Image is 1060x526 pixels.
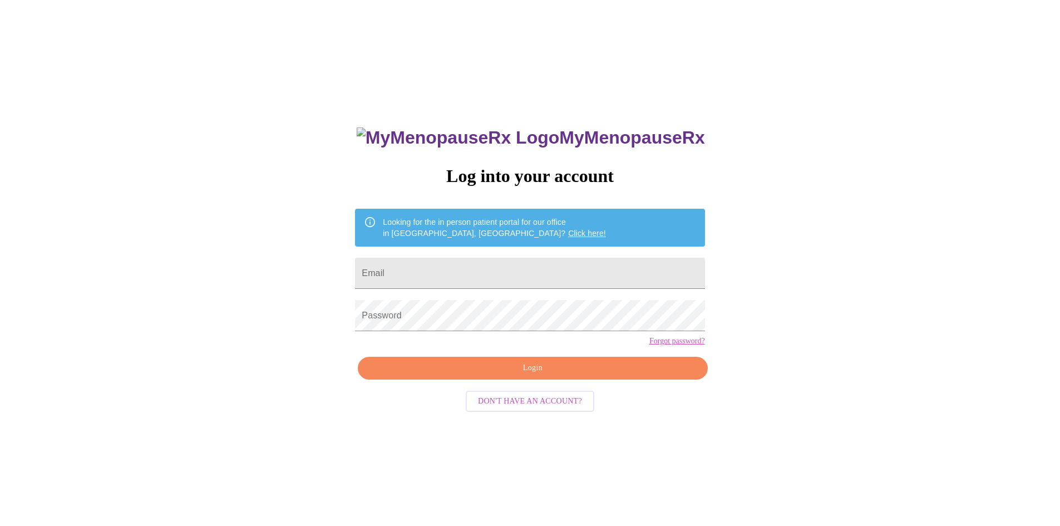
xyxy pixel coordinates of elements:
[355,166,704,186] h3: Log into your account
[357,127,705,148] h3: MyMenopauseRx
[357,127,559,148] img: MyMenopauseRx Logo
[358,357,707,380] button: Login
[649,337,705,346] a: Forgot password?
[478,395,582,409] span: Don't have an account?
[466,391,594,412] button: Don't have an account?
[568,229,606,238] a: Click here!
[383,212,606,243] div: Looking for the in person patient portal for our office in [GEOGRAPHIC_DATA], [GEOGRAPHIC_DATA]?
[371,361,694,375] span: Login
[463,395,597,405] a: Don't have an account?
